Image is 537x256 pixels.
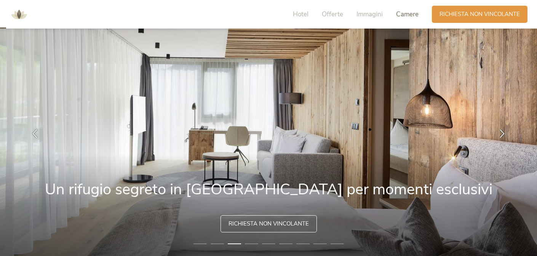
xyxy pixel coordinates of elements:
[229,220,309,228] span: Richiesta non vincolante
[8,11,30,17] a: AMONTI & LUNARIS Wellnessresort
[396,10,419,19] span: Camere
[8,3,30,26] img: AMONTI & LUNARIS Wellnessresort
[440,10,520,18] span: Richiesta non vincolante
[293,10,308,19] span: Hotel
[322,10,343,19] span: Offerte
[356,10,383,19] span: Immagini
